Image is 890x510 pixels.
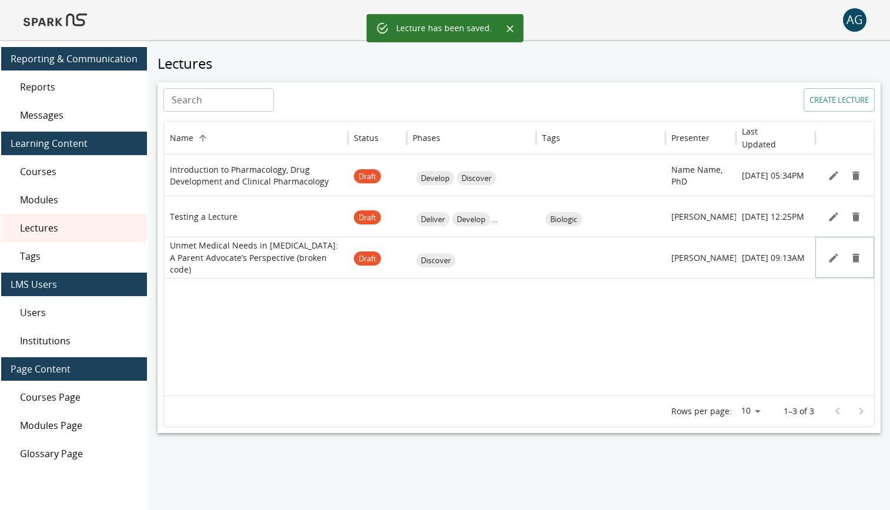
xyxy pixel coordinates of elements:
[20,390,138,404] span: Courses Page
[1,157,147,186] div: Courses
[11,362,138,376] span: Page Content
[843,8,866,32] button: account of current user
[195,130,211,146] button: Sort
[847,167,865,184] button: Remove
[671,252,737,264] p: [PERSON_NAME]
[20,418,138,432] span: Modules Page
[671,132,710,143] div: Presenter
[1,132,147,155] div: Learning Content
[20,447,138,461] span: Glossary Page
[784,405,814,417] p: 1–3 of 3
[354,156,381,197] span: Draft
[20,306,138,320] span: Users
[20,108,138,122] span: Messages
[804,88,875,112] button: Create lecture
[354,197,381,238] span: Draft
[1,73,147,101] div: Reports
[671,405,732,417] p: Rows per page:
[847,208,865,226] button: Remove
[170,132,193,143] div: Name
[20,165,138,179] span: Courses
[850,252,862,264] svg: Remove
[24,6,87,34] img: Logo of SPARK at Stanford
[825,249,842,267] button: Edit
[1,101,147,129] div: Messages
[742,211,804,223] p: [DATE] 12:25PM
[170,240,342,275] p: Unmet Medical Needs in [MEDICAL_DATA]: A Parent Advocate’s Perspective (broken code)
[11,277,138,291] span: LMS Users
[742,170,804,182] p: [DATE] 05:34PM
[828,211,839,223] svg: Edit
[850,170,862,182] svg: Remove
[501,20,519,38] button: Close
[1,411,147,439] div: Modules Page
[825,208,842,226] button: Edit
[542,132,560,143] div: Tags
[1,47,147,71] div: Reporting & Communication
[1,327,147,355] div: Institutions
[1,214,147,242] div: Lectures
[793,130,809,146] button: Sort
[828,252,839,264] svg: Edit
[396,18,492,39] div: Lecture has been saved.
[742,125,792,151] h6: Last Updated
[1,186,147,214] div: Modules
[843,8,866,32] div: AG
[11,136,138,150] span: Learning Content
[170,211,237,223] p: Testing a Lecture
[158,54,881,73] h5: Lectures
[828,170,839,182] svg: Edit
[20,249,138,263] span: Tags
[737,402,765,420] div: 10
[1,298,147,327] div: Users
[20,193,138,207] span: Modules
[671,211,737,223] p: [PERSON_NAME]
[11,52,138,66] span: Reporting & Communication
[1,383,147,411] div: Courses Page
[170,164,342,187] p: Introduction to Pharmacology, Drug Development and Clinical Pharmacology
[20,221,138,235] span: Lectures
[711,130,727,146] button: Sort
[742,252,805,264] p: [DATE] 09:13AM
[20,80,138,94] span: Reports
[354,239,381,279] span: Draft
[825,167,842,184] button: Edit
[1,439,147,468] div: Glossary Page
[847,249,865,267] button: Remove
[354,132,379,143] div: Status
[1,357,147,381] div: Page Content
[380,130,396,146] button: Sort
[1,40,147,472] nav: main
[413,132,440,143] div: Phases
[850,211,862,223] svg: Remove
[20,334,138,348] span: Institutions
[671,164,730,187] p: Name Name, PhD
[441,130,458,146] button: Sort
[1,273,147,296] div: LMS Users
[1,242,147,270] div: Tags
[561,130,578,146] button: Sort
